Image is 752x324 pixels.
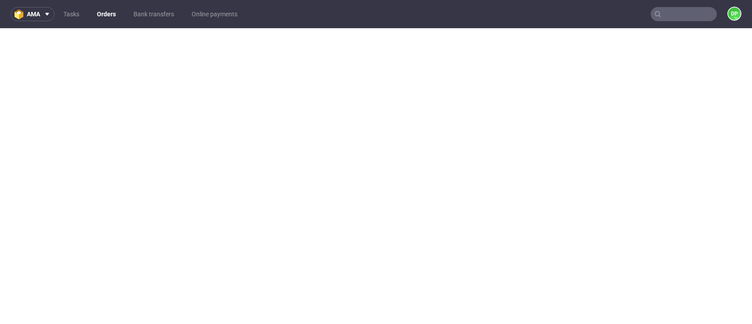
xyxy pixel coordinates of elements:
[27,11,40,17] span: ama
[92,7,121,21] a: Orders
[15,9,27,19] img: logo
[728,7,741,20] figcaption: DP
[58,7,85,21] a: Tasks
[128,7,179,21] a: Bank transfers
[186,7,243,21] a: Online payments
[11,7,55,21] button: ama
